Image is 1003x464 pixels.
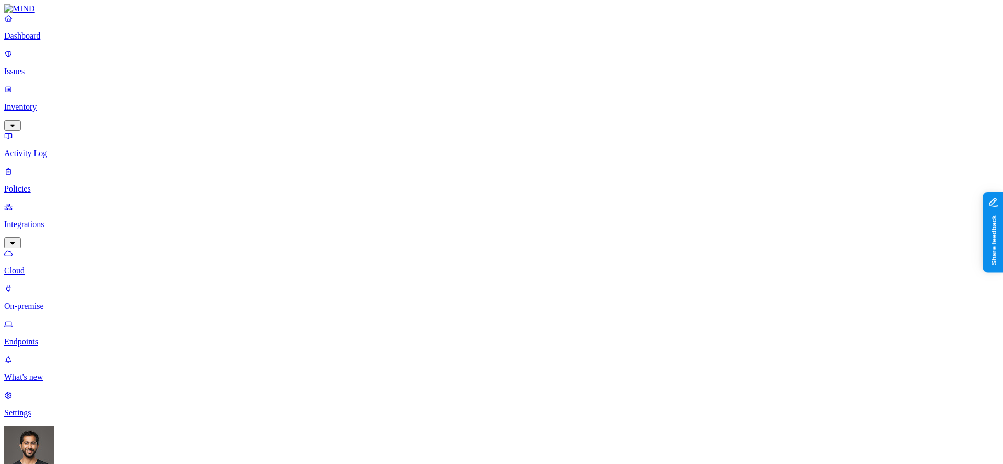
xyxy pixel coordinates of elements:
a: On-premise [4,284,999,311]
a: Activity Log [4,131,999,158]
p: Dashboard [4,31,999,41]
a: Endpoints [4,319,999,347]
p: Cloud [4,266,999,276]
a: Inventory [4,85,999,129]
p: Policies [4,184,999,194]
a: Policies [4,166,999,194]
a: Dashboard [4,14,999,41]
p: On-premise [4,302,999,311]
a: Integrations [4,202,999,247]
a: What's new [4,355,999,382]
p: Endpoints [4,337,999,347]
p: Activity Log [4,149,999,158]
p: What's new [4,373,999,382]
p: Inventory [4,102,999,112]
a: Settings [4,390,999,418]
img: MIND [4,4,35,14]
a: MIND [4,4,999,14]
p: Settings [4,408,999,418]
p: Integrations [4,220,999,229]
a: Issues [4,49,999,76]
a: Cloud [4,248,999,276]
p: Issues [4,67,999,76]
